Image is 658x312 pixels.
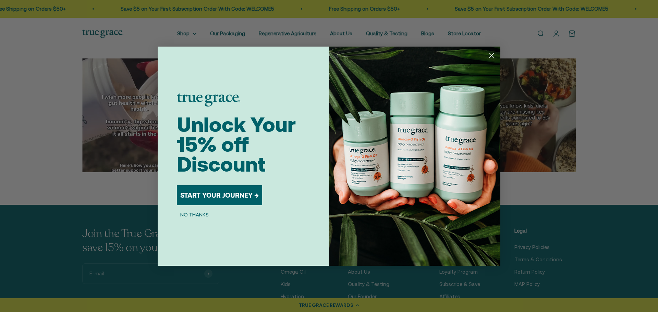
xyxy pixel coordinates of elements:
[177,211,212,219] button: NO THANKS
[177,93,240,107] img: logo placeholder
[329,47,500,266] img: 098727d5-50f8-4f9b-9554-844bb8da1403.jpeg
[486,49,498,61] button: Close dialog
[177,113,296,176] span: Unlock Your 15% off Discount
[177,185,262,205] button: START YOUR JOURNEY →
